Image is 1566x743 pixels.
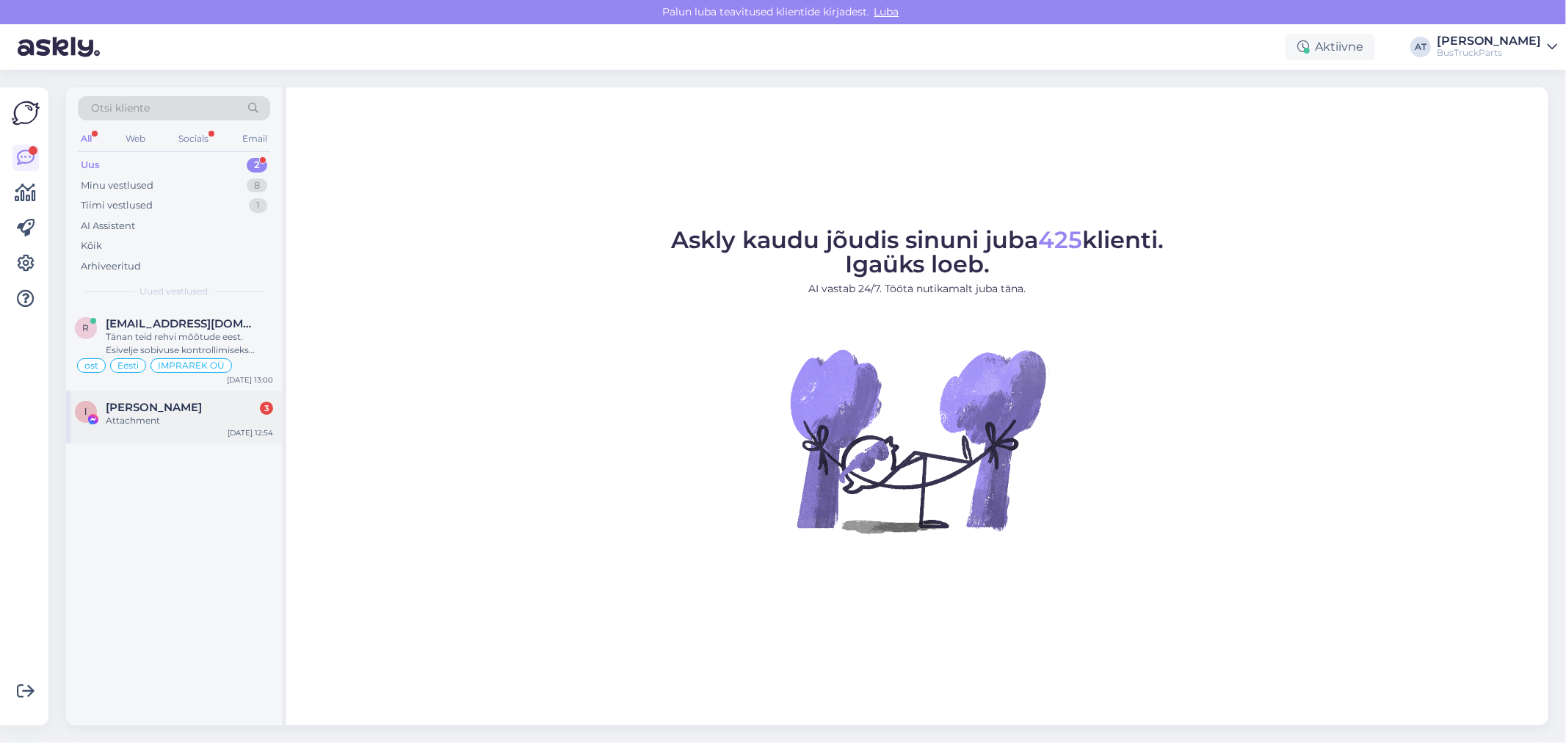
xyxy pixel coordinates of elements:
span: Otsi kliente [91,101,150,116]
span: Eesti [117,361,139,370]
div: Kõik [81,239,102,253]
span: Luba [870,5,904,18]
span: r [83,322,90,333]
img: No Chat active [786,308,1050,573]
span: Uued vestlused [140,285,209,298]
div: 1 [249,198,267,213]
div: [PERSON_NAME] [1437,35,1541,47]
span: احمد الماهر [106,401,202,414]
span: 425 [1038,225,1082,254]
span: rom.ivanov94@gmail.com [106,317,258,330]
div: Minu vestlused [81,178,153,193]
div: Tänan teid rehvi mõõtude eest. Esivelje sobivuse kontrollimiseks vajame siiski varuosa originaaln... [106,330,273,357]
p: AI vastab 24/7. Tööta nutikamalt juba täna. [671,281,1164,297]
img: Askly Logo [12,99,40,127]
div: AI Assistent [81,219,135,233]
div: 8 [247,178,267,193]
div: Uus [81,158,100,173]
a: [PERSON_NAME]BusTruckParts [1437,35,1557,59]
div: Aktiivne [1286,34,1375,60]
div: BusTruckParts [1437,47,1541,59]
span: Askly kaudu jõudis sinuni juba klienti. Igaüks loeb. [671,225,1164,278]
div: Email [239,129,270,148]
span: ا [85,406,87,417]
span: ost [84,361,98,370]
div: Attachment [106,414,273,427]
div: [DATE] 13:00 [227,374,273,385]
div: 2 [247,158,267,173]
div: [DATE] 12:54 [228,427,273,438]
div: Tiimi vestlused [81,198,153,213]
div: AT [1410,37,1431,57]
span: IMPRAREK OÜ [158,361,225,370]
div: All [78,129,95,148]
div: Web [123,129,148,148]
div: Socials [175,129,211,148]
div: 3 [260,402,273,415]
div: Arhiveeritud [81,259,141,274]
